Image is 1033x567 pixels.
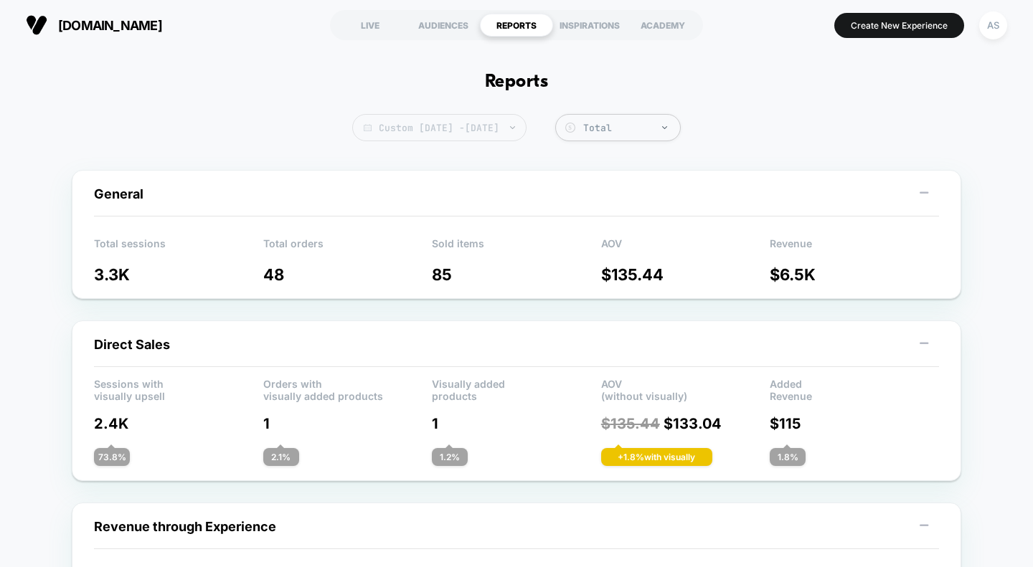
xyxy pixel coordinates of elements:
p: 1 [263,415,433,432]
p: $ 6.5K [770,265,939,284]
p: Visually added products [432,378,601,399]
img: Visually logo [26,14,47,36]
span: Direct Sales [94,337,170,352]
span: $ 135.44 [601,415,660,432]
p: Sold items [432,237,601,259]
img: calendar [364,124,372,131]
div: LIVE [334,14,407,37]
div: Total [583,122,673,134]
img: end [662,126,667,129]
p: Orders with visually added products [263,378,433,399]
span: [DOMAIN_NAME] [58,18,162,33]
span: Revenue through Experience [94,519,276,534]
button: [DOMAIN_NAME] [22,14,166,37]
p: $ 133.04 [601,415,770,432]
div: ACADEMY [626,14,699,37]
p: Total orders [263,237,433,259]
div: AUDIENCES [407,14,480,37]
p: Revenue [770,237,939,259]
p: Sessions with visually upsell [94,378,263,399]
p: Added Revenue [770,378,939,399]
button: AS [975,11,1011,40]
p: 48 [263,265,433,284]
tspan: $ [568,124,572,131]
p: 3.3K [94,265,263,284]
p: 1 [432,415,601,432]
div: 1.8 % [770,448,806,466]
div: INSPIRATIONS [553,14,626,37]
p: Total sessions [94,237,263,259]
h1: Reports [485,72,548,92]
div: 2.1 % [263,448,299,466]
span: Custom [DATE] - [DATE] [352,114,527,141]
div: AS [979,11,1007,39]
div: 1.2 % [432,448,468,466]
div: REPORTS [480,14,553,37]
p: AOV (without visually) [601,378,770,399]
div: 73.8 % [94,448,130,466]
p: 2.4K [94,415,263,432]
button: Create New Experience [834,13,964,38]
img: end [510,126,515,129]
p: $ 115 [770,415,939,432]
p: AOV [601,237,770,259]
span: General [94,186,143,201]
div: + 1.8 % with visually [601,448,712,466]
p: 85 [432,265,601,284]
p: $ 135.44 [601,265,770,284]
